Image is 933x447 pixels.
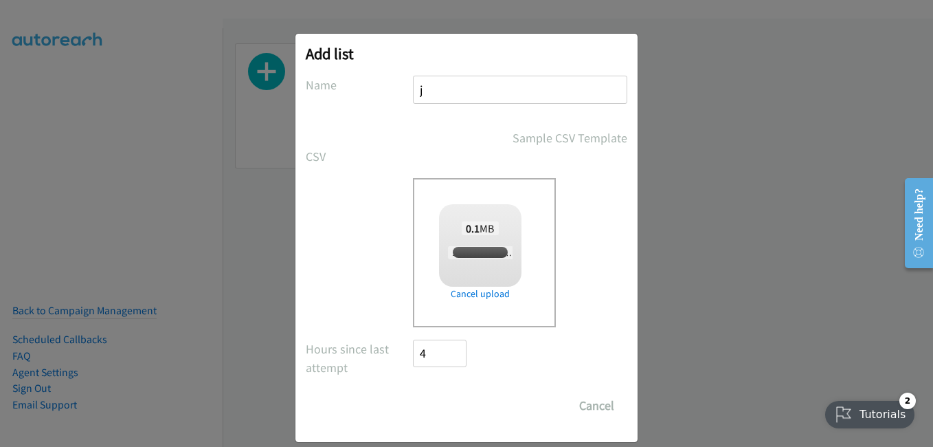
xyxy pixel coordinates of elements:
[306,340,413,377] label: Hours since last attempt
[306,44,627,63] h2: Add list
[306,76,413,94] label: Name
[513,129,627,147] a: Sample CSV Template
[466,221,480,235] strong: 0.1
[448,246,719,259] span: 1Jaime [PERSON_NAME] + HP FY25 Q4 ACS Z Workstation Opex - AU.csv
[817,387,923,437] iframe: Checklist
[439,287,521,301] a: Cancel upload
[306,147,413,166] label: CSV
[893,168,933,278] iframe: Resource Center
[462,221,499,235] span: MB
[566,392,627,419] button: Cancel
